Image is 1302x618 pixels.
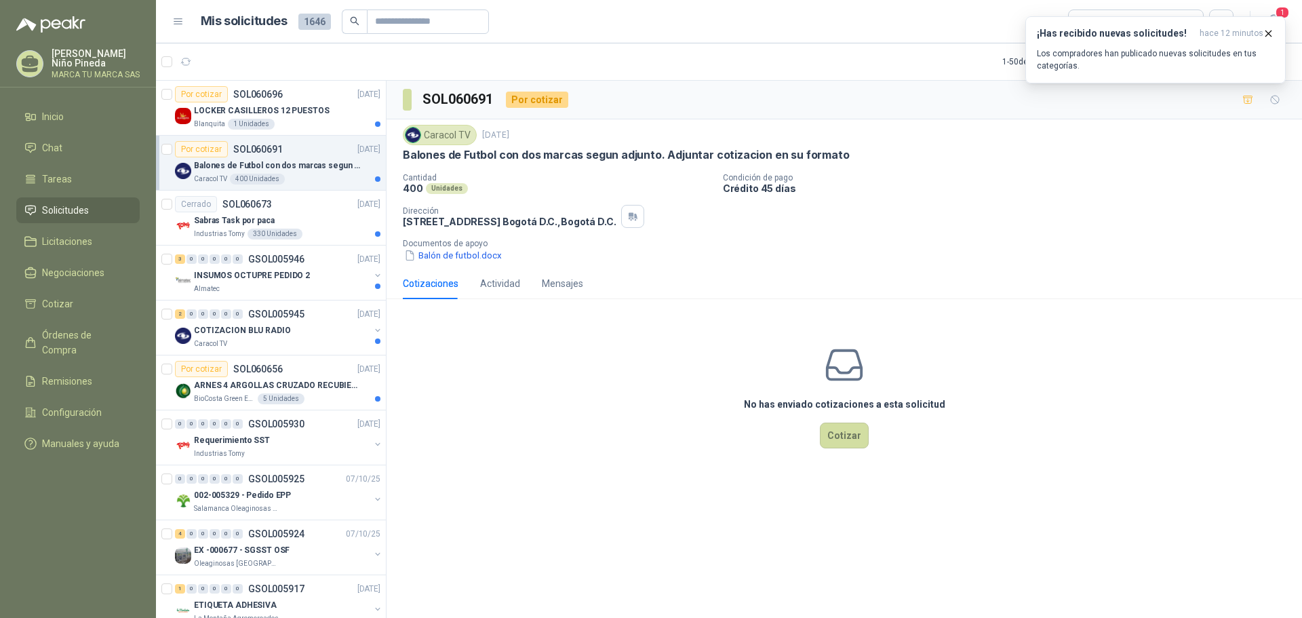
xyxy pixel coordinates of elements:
div: 0 [198,309,208,319]
span: Órdenes de Compra [42,328,127,358]
p: Industrias Tomy [194,229,245,239]
a: 2 0 0 0 0 0 GSOL005945[DATE] Company LogoCOTIZACION BLU RADIOCaracol TV [175,306,383,349]
button: 1 [1261,9,1286,34]
p: 400 [403,182,423,194]
p: ARNES 4 ARGOLLAS CRUZADO RECUBIERTO PVC [194,379,363,392]
span: search [350,16,359,26]
p: Condición de pago [723,173,1297,182]
a: Chat [16,135,140,161]
p: Almatec [194,284,220,294]
a: Tareas [16,166,140,192]
div: Caracol TV [403,125,477,145]
button: Cotizar [820,423,869,448]
div: Cerrado [175,196,217,212]
a: Cotizar [16,291,140,317]
p: COTIZACION BLU RADIO [194,324,291,337]
p: Dirección [403,206,616,216]
button: ¡Has recibido nuevas solicitudes!hace 12 minutos Los compradores han publicado nuevas solicitudes... [1025,16,1286,83]
img: Company Logo [175,383,191,399]
img: Company Logo [175,108,191,124]
a: Solicitudes [16,197,140,223]
p: [DATE] [357,363,380,376]
div: 0 [221,474,231,484]
a: 3 0 0 0 0 0 GSOL005946[DATE] Company LogoINSUMOS OCTUPRE PEDIDO 2Almatec [175,251,383,294]
a: Por cotizarSOL060656[DATE] Company LogoARNES 4 ARGOLLAS CRUZADO RECUBIERTO PVCBioCosta Green Ener... [156,355,386,410]
div: 400 Unidades [230,174,285,185]
p: 002-005329 - Pedido EPP [194,489,291,502]
p: Oleaginosas [GEOGRAPHIC_DATA][PERSON_NAME] [194,558,279,569]
div: 1 [175,584,185,594]
p: Los compradores han publicado nuevas solicitudes en tus categorías. [1037,47,1274,72]
p: [DATE] [357,583,380,596]
a: Remisiones [16,368,140,394]
div: 0 [210,254,220,264]
div: Mensajes [542,276,583,291]
h3: No has enviado cotizaciones a esta solicitud [744,397,945,412]
div: 0 [198,529,208,539]
div: 5 Unidades [258,393,304,404]
div: Actividad [480,276,520,291]
p: Industrias Tomy [194,448,245,459]
img: Logo peakr [16,16,85,33]
div: 1 Unidades [228,119,275,130]
span: 1 [1275,6,1290,19]
p: Cantidad [403,173,712,182]
p: Caracol TV [194,339,227,349]
p: GSOL005930 [248,419,304,429]
h3: ¡Has recibido nuevas solicitudes! [1037,28,1194,39]
span: hace 12 minutos [1200,28,1263,39]
div: 0 [233,419,243,429]
p: [DATE] [357,308,380,321]
div: 0 [221,419,231,429]
span: Configuración [42,405,102,420]
span: Inicio [42,109,64,124]
p: MARCA TU MARCA SAS [52,71,140,79]
div: 0 [186,474,197,484]
p: 07/10/25 [346,528,380,541]
a: Licitaciones [16,229,140,254]
a: Órdenes de Compra [16,322,140,363]
span: Negociaciones [42,265,104,280]
span: Licitaciones [42,234,92,249]
div: Por cotizar [175,141,228,157]
p: ETIQUETA ADHESIVA [194,599,277,612]
p: [DATE] [357,198,380,211]
span: Tareas [42,172,72,187]
p: GSOL005924 [248,529,304,539]
div: 3 [175,254,185,264]
p: Balones de Futbol con dos marcas segun adjunto. Adjuntar cotizacion en su formato [403,148,849,162]
p: Caracol TV [194,174,227,185]
a: Negociaciones [16,260,140,286]
div: Por cotizar [175,361,228,377]
p: EX -000677 - SGSST OSF [194,544,290,557]
div: Por cotizar [506,92,568,108]
span: Chat [42,140,62,155]
div: 0 [233,529,243,539]
div: Unidades [426,183,468,194]
div: 0 [221,529,231,539]
p: [DATE] [357,253,380,266]
a: Por cotizarSOL060691[DATE] Company LogoBalones de Futbol con dos marcas segun adjunto. Adjuntar c... [156,136,386,191]
div: 0 [198,474,208,484]
div: Por cotizar [175,86,228,102]
div: 0 [198,584,208,594]
div: 0 [233,254,243,264]
p: Salamanca Oleaginosas SAS [194,503,279,514]
div: 0 [186,529,197,539]
h3: SOL060691 [422,89,495,110]
a: 4 0 0 0 0 0 GSOL00592407/10/25 Company LogoEX -000677 - SGSST OSFOleaginosas [GEOGRAPHIC_DATA][PE... [175,526,383,569]
div: 0 [210,529,220,539]
div: 0 [210,474,220,484]
span: Solicitudes [42,203,89,218]
p: Crédito 45 días [723,182,1297,194]
span: Manuales y ayuda [42,436,119,451]
button: Balón de futbol.docx [403,248,503,263]
div: 0 [186,584,197,594]
p: Requerimiento SST [194,434,270,447]
p: SOL060656 [233,364,283,374]
span: Cotizar [42,296,73,311]
span: 1646 [298,14,331,30]
div: 1 - 50 de 919 [1002,51,1086,73]
img: Company Logo [406,128,420,142]
div: 0 [186,254,197,264]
